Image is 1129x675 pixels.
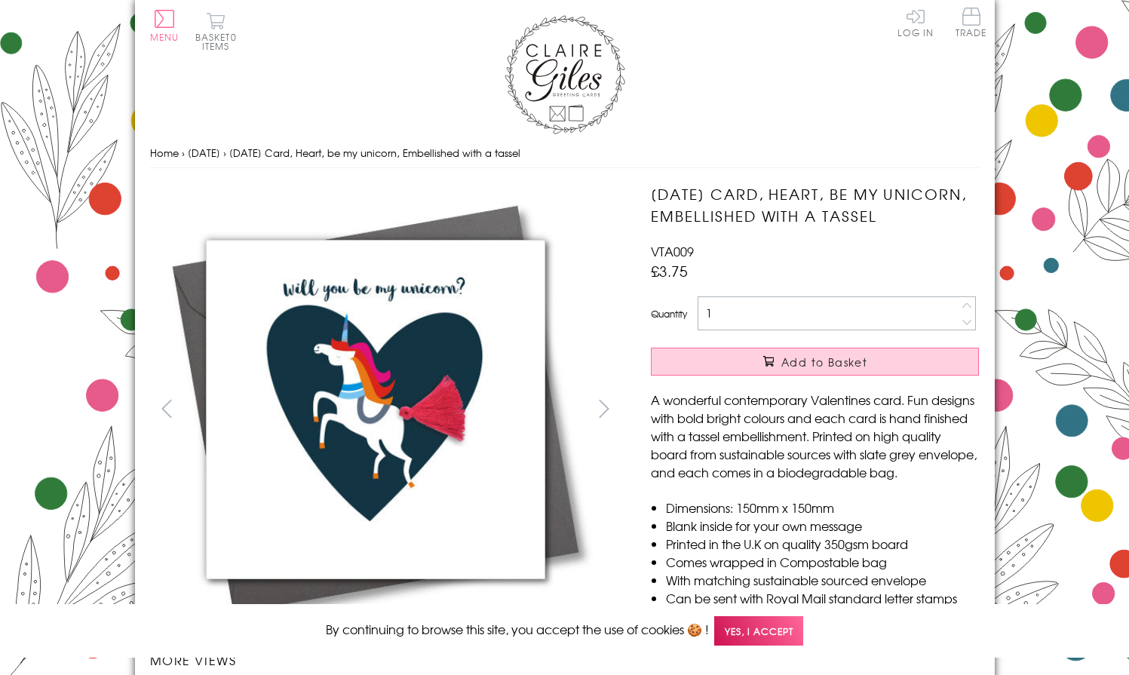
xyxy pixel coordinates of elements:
nav: breadcrumbs [150,138,980,169]
span: VTA009 [651,242,694,260]
li: Comes wrapped in Compostable bag [666,553,979,571]
label: Quantity [651,307,687,321]
span: Yes, I accept [714,616,803,646]
span: Trade [956,8,987,37]
img: Valentine's Day Card, Heart, be my unicorn, Embellished with a tassel [621,183,1073,636]
span: [DATE] Card, Heart, be my unicorn, Embellished with a tassel [229,146,520,160]
a: Trade [956,8,987,40]
span: › [182,146,185,160]
p: A wonderful contemporary Valentines card. Fun designs with bold bright colours and each card is h... [651,391,979,481]
li: Can be sent with Royal Mail standard letter stamps [666,589,979,607]
button: next [587,391,621,425]
button: prev [150,391,184,425]
h1: [DATE] Card, Heart, be my unicorn, Embellished with a tassel [651,183,979,227]
li: Dimensions: 150mm x 150mm [666,499,979,517]
a: Log In [897,8,934,37]
img: Valentine's Day Card, Heart, be my unicorn, Embellished with a tassel [149,183,602,636]
li: With matching sustainable sourced envelope [666,571,979,589]
button: Basket0 items [195,12,237,51]
li: Printed in the U.K on quality 350gsm board [666,535,979,553]
button: Add to Basket [651,348,979,376]
span: 0 items [202,30,237,53]
span: Add to Basket [781,354,867,370]
h3: More views [150,651,621,669]
span: £3.75 [651,260,688,281]
img: Claire Giles Greetings Cards [505,15,625,134]
span: › [223,146,226,160]
li: Blank inside for your own message [666,517,979,535]
button: Menu [150,10,179,41]
a: Home [150,146,179,160]
span: Menu [150,30,179,44]
a: [DATE] [188,146,220,160]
